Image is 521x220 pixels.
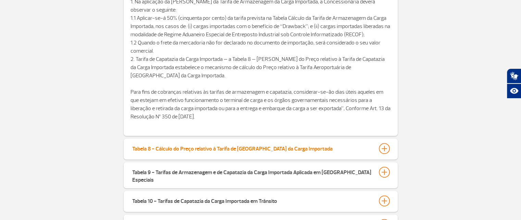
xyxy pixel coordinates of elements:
[132,167,372,184] div: Tabela 9 - Tarifas de Armazenagem e de Capatazia da Carga Importada Aplicada em [GEOGRAPHIC_DATA]...
[507,68,521,99] div: Plugin de acessibilidade da Hand Talk.
[132,166,389,184] button: Tabela 9 - Tarifas de Armazenagem e de Capatazia da Carga Importada Aplicada em [GEOGRAPHIC_DATA]...
[132,143,389,154] button: Tabela 8 - Cálculo do Preço relativo à Tarifa de [GEOGRAPHIC_DATA] da Carga Importada
[132,195,389,207] button: Tabela 10 - Tarifas de Capatazia da Carga Importada em Trânsito
[131,88,391,129] p: Para fins de cobranças relativas às tarifas de armazenagem e capatazia, considerar-se-ão dias úte...
[507,68,521,83] button: Abrir tradutor de língua de sinais.
[507,83,521,99] button: Abrir recursos assistivos.
[132,195,277,205] div: Tabela 10 - Tarifas de Capatazia da Carga Importada em Trânsito
[132,143,333,153] div: Tabela 8 - Cálculo do Preço relativo à Tarifa de [GEOGRAPHIC_DATA] da Carga Importada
